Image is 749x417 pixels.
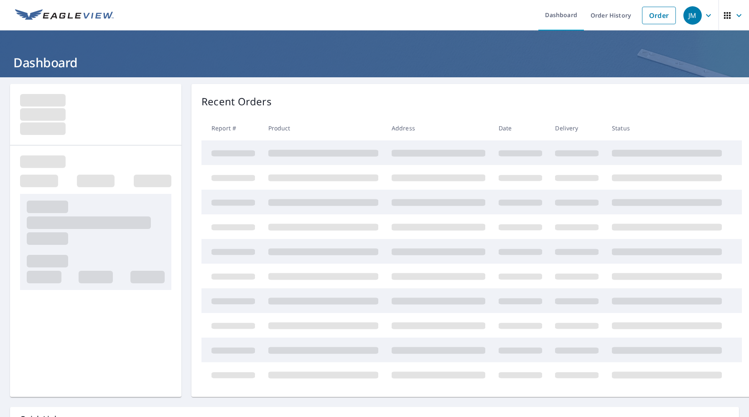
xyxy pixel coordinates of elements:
p: Recent Orders [201,94,272,109]
th: Product [262,116,385,140]
th: Address [385,116,492,140]
th: Status [605,116,729,140]
img: EV Logo [15,9,114,22]
th: Delivery [548,116,605,140]
div: JM [683,6,702,25]
a: Order [642,7,676,24]
h1: Dashboard [10,54,739,71]
th: Date [492,116,549,140]
th: Report # [201,116,262,140]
